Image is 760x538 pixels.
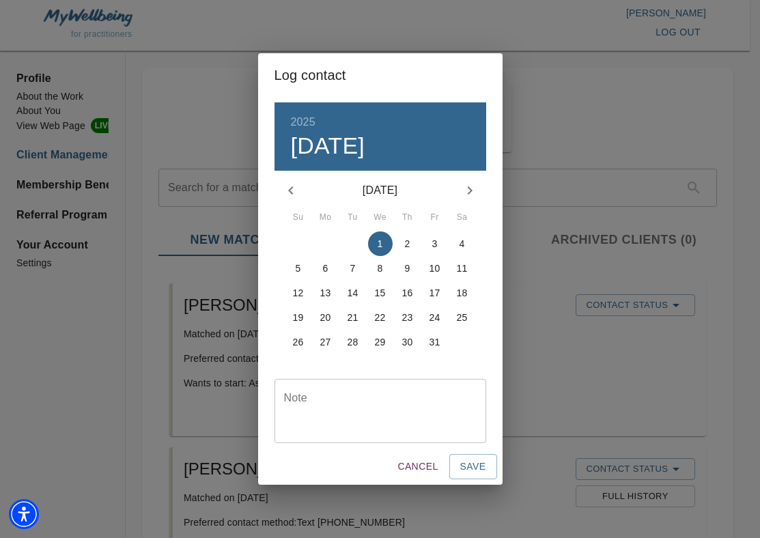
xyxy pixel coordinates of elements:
p: 11 [457,261,468,275]
button: [DATE] [291,132,365,160]
button: 12 [286,281,311,305]
button: 15 [368,281,393,305]
button: 25 [450,305,475,330]
span: Th [395,211,420,225]
button: 9 [395,256,420,281]
p: 13 [320,286,331,300]
span: Su [286,211,311,225]
p: 19 [293,311,304,324]
button: 18 [450,281,475,305]
p: 3 [432,237,438,251]
button: 11 [450,256,475,281]
button: 4 [450,231,475,256]
p: 28 [348,335,358,349]
p: 16 [402,286,413,300]
p: 12 [293,286,304,300]
button: 8 [368,256,393,281]
button: 24 [423,305,447,330]
button: 31 [423,330,447,354]
p: 10 [430,261,440,275]
button: 1 [368,231,393,256]
span: Fr [423,211,447,225]
button: 20 [313,305,338,330]
button: 29 [368,330,393,354]
button: 10 [423,256,447,281]
button: Save [449,454,497,479]
button: 2 [395,231,420,256]
button: 30 [395,330,420,354]
p: 20 [320,311,331,324]
button: 14 [341,281,365,305]
button: 21 [341,305,365,330]
button: Cancel [392,454,443,479]
p: 30 [402,335,413,349]
p: 22 [375,311,386,324]
p: 8 [378,261,383,275]
p: 23 [402,311,413,324]
p: 7 [350,261,356,275]
button: 19 [286,305,311,330]
p: [DATE] [307,182,453,199]
p: 5 [296,261,301,275]
button: 23 [395,305,420,330]
p: 27 [320,335,331,349]
button: 3 [423,231,447,256]
button: 27 [313,330,338,354]
p: 24 [430,311,440,324]
span: Mo [313,211,338,225]
button: 2025 [291,113,315,132]
button: 16 [395,281,420,305]
button: 17 [423,281,447,305]
button: 28 [341,330,365,354]
button: 26 [286,330,311,354]
span: We [368,211,393,225]
button: 22 [368,305,393,330]
button: 7 [341,256,365,281]
p: 4 [460,237,465,251]
p: 18 [457,286,468,300]
p: 2 [405,237,410,251]
p: 1 [378,237,383,251]
span: Tu [341,211,365,225]
p: 17 [430,286,440,300]
p: 15 [375,286,386,300]
h2: Log contact [275,64,486,86]
p: 6 [323,261,328,275]
p: 14 [348,286,358,300]
button: 6 [313,256,338,281]
span: Cancel [397,458,438,475]
div: Accessibility Menu [9,499,39,529]
p: 26 [293,335,304,349]
p: 31 [430,335,440,349]
span: Sa [450,211,475,225]
p: 9 [405,261,410,275]
span: Save [460,458,486,475]
p: 29 [375,335,386,349]
button: 5 [286,256,311,281]
button: 13 [313,281,338,305]
p: 25 [457,311,468,324]
p: 21 [348,311,358,324]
